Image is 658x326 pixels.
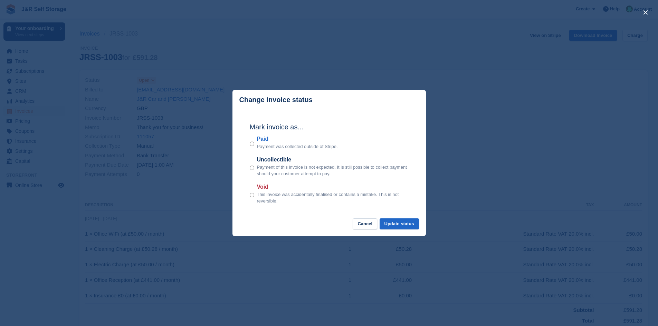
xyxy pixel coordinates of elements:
[257,164,409,177] p: Payment of this invoice is not expected. It is still possible to collect payment should your cust...
[257,135,338,143] label: Paid
[250,122,409,132] h2: Mark invoice as...
[380,218,419,230] button: Update status
[257,191,409,205] p: This invoice was accidentally finalised or contains a mistake. This is not reversible.
[353,218,377,230] button: Cancel
[257,156,409,164] label: Uncollectible
[257,183,409,191] label: Void
[239,96,313,104] p: Change invoice status
[640,7,651,18] button: close
[257,143,338,150] p: Payment was collected outside of Stripe.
